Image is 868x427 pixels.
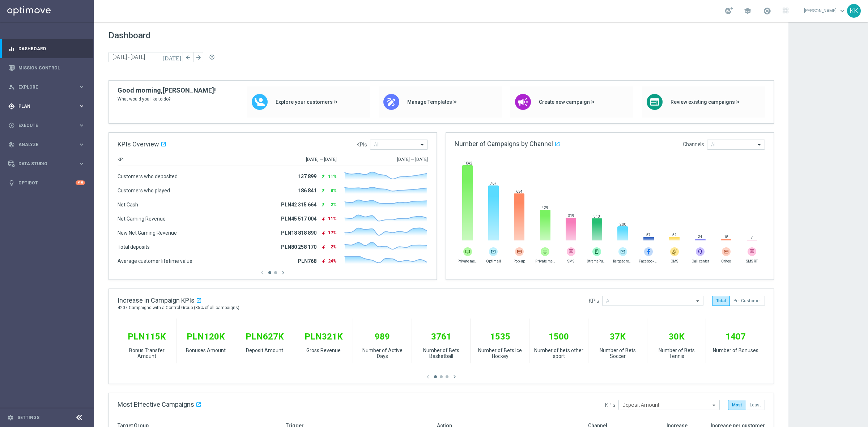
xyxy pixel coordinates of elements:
i: track_changes [8,141,15,148]
i: gps_fixed [8,103,15,110]
i: keyboard_arrow_right [78,160,85,167]
div: Optibot [8,173,85,192]
div: Plan [8,103,78,110]
button: lightbulb Optibot +10 [8,180,85,186]
a: Settings [17,415,39,420]
span: school [744,7,752,15]
a: Dashboard [18,39,85,58]
button: Data Studio keyboard_arrow_right [8,161,85,167]
i: equalizer [8,46,15,52]
span: Explore [18,85,78,89]
i: keyboard_arrow_right [78,122,85,129]
span: Data Studio [18,162,78,166]
div: Data Studio [8,161,78,167]
div: Analyze [8,141,78,148]
button: equalizer Dashboard [8,46,85,52]
div: +10 [76,180,85,185]
div: Mission Control [8,58,85,77]
i: person_search [8,84,15,90]
a: Optibot [18,173,76,192]
i: keyboard_arrow_right [78,103,85,110]
button: Mission Control [8,65,85,71]
button: gps_fixed Plan keyboard_arrow_right [8,103,85,109]
a: [PERSON_NAME]keyboard_arrow_down [803,5,847,16]
span: Plan [18,104,78,108]
button: person_search Explore keyboard_arrow_right [8,84,85,90]
span: Analyze [18,142,78,147]
div: Execute [8,122,78,129]
i: keyboard_arrow_right [78,141,85,148]
i: lightbulb [8,180,15,186]
div: KK [847,4,861,18]
button: track_changes Analyze keyboard_arrow_right [8,142,85,148]
div: Dashboard [8,39,85,58]
i: settings [7,414,14,421]
span: keyboard_arrow_down [838,7,846,15]
div: Explore [8,84,78,90]
i: play_circle_outline [8,122,15,129]
button: play_circle_outline Execute keyboard_arrow_right [8,123,85,128]
span: Execute [18,123,78,128]
a: Mission Control [18,58,85,77]
i: keyboard_arrow_right [78,84,85,90]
